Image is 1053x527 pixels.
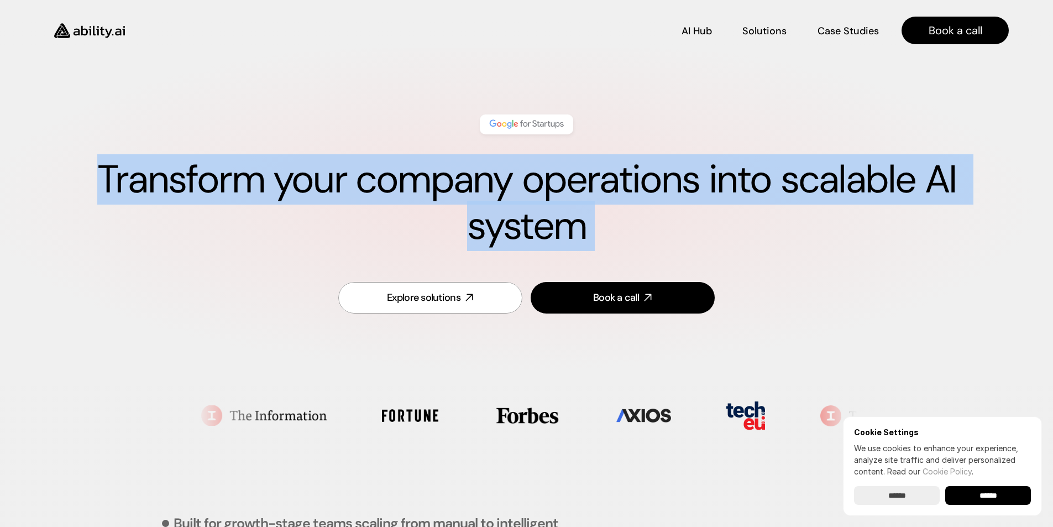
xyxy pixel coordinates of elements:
p: We use cookies to enhance your experience, analyze site traffic and deliver personalized content. [854,442,1031,477]
h1: Transform your company operations into scalable AI system [44,156,1009,249]
div: Book a call [593,291,639,305]
span: Read our . [887,467,973,476]
p: AI Hub [682,24,712,38]
a: Cookie Policy [923,467,972,476]
a: AI Hub [682,21,712,40]
a: Explore solutions [338,282,522,314]
a: Case Studies [817,21,879,40]
h6: Cookie Settings [854,427,1031,437]
p: Book a call [929,23,982,38]
a: Solutions [742,21,787,40]
a: Book a call [902,17,1009,44]
p: Case Studies [818,24,879,38]
nav: Main navigation [140,17,1009,44]
div: Explore solutions [387,291,460,305]
a: Book a call [531,282,715,314]
p: Solutions [742,24,787,38]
